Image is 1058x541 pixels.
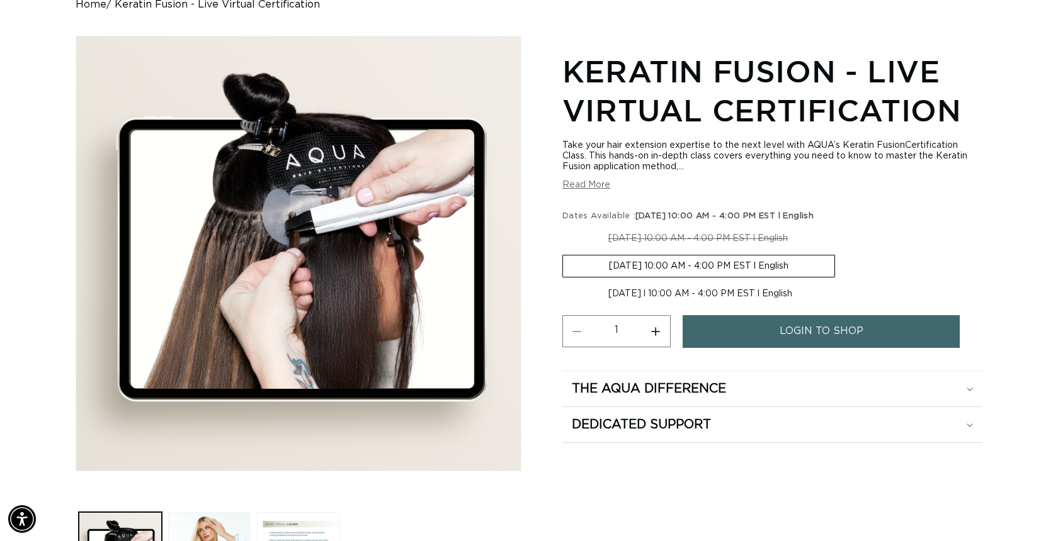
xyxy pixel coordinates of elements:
label: [DATE] 10:00 AM - 4:00 PM EST l English [562,255,835,277]
button: Read More [562,180,610,191]
a: login to shop [683,315,960,347]
span: login to shop [780,315,863,347]
h2: The Aqua Difference [572,381,726,397]
iframe: Chat Widget [995,481,1058,541]
h1: Keratin Fusion - Live Virtual Certification [562,52,982,130]
h2: Dedicated Support [572,416,711,433]
label: [DATE] 10:00 AM - 4:00 PM EST l English [562,228,834,249]
div: Take your hair extension expertise to the next level with AQUA’s Keratin FusionCertification Clas... [562,140,982,172]
summary: The Aqua Difference [562,371,982,406]
label: [DATE] l 10:00 AM - 4:00 PM EST l English [562,283,838,304]
legend: Dates Available : [562,210,815,223]
summary: Dedicated Support [562,407,982,442]
span: [DATE] 10:00 AM - 4:00 PM EST l English [635,212,814,220]
div: Accessibility Menu [8,505,36,533]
